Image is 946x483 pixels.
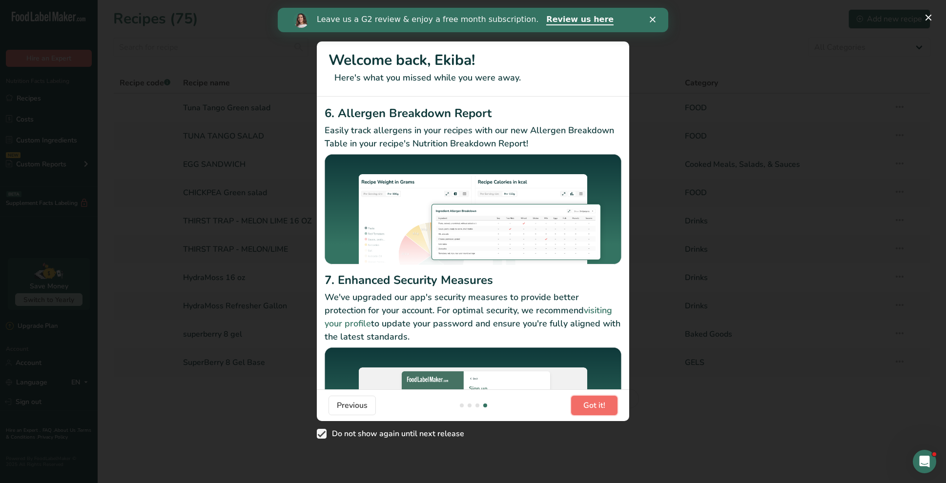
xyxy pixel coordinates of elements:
p: Easily track allergens in your recipes with our new Allergen Breakdown Table in your recipe's Nut... [325,124,621,150]
iframe: Intercom live chat [913,450,936,473]
h2: 6. Allergen Breakdown Report [325,104,621,122]
p: We've upgraded our app's security measures to provide better protection for your account. For opt... [325,291,621,343]
div: Close [372,9,382,15]
p: Here's what you missed while you were away. [329,71,617,84]
span: Do not show again until next release [327,429,464,439]
span: Previous [337,400,368,411]
button: Got it! [571,396,617,415]
button: Previous [329,396,376,415]
img: Allergen Breakdown Report [325,154,621,268]
img: Enhanced Security Measures [325,347,621,458]
span: Got it! [583,400,605,411]
h2: 7. Enhanced Security Measures [325,271,621,289]
h1: Welcome back, Ekiba! [329,49,617,71]
iframe: Intercom live chat banner [278,8,668,32]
